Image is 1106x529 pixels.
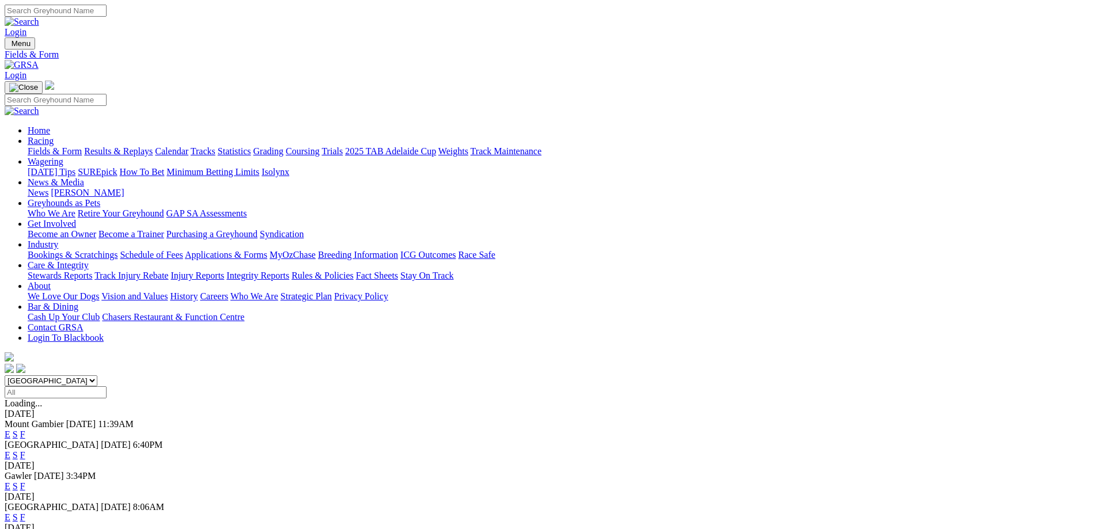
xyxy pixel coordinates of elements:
[218,146,251,156] a: Statistics
[262,167,289,177] a: Isolynx
[28,229,1101,239] div: Get Involved
[166,208,247,218] a: GAP SA Assessments
[230,291,278,301] a: Who We Are
[5,60,39,70] img: GRSA
[5,440,99,450] span: [GEOGRAPHIC_DATA]
[78,167,117,177] a: SUREpick
[170,291,198,301] a: History
[253,146,283,156] a: Grading
[28,208,1101,219] div: Greyhounds as Pets
[28,250,1101,260] div: Industry
[286,146,320,156] a: Coursing
[28,167,1101,177] div: Wagering
[5,37,35,50] button: Toggle navigation
[438,146,468,156] a: Weights
[5,450,10,460] a: E
[101,440,131,450] span: [DATE]
[400,250,456,260] a: ICG Outcomes
[28,136,54,146] a: Racing
[5,352,14,361] img: logo-grsa-white.png
[9,83,38,92] img: Close
[321,146,343,156] a: Trials
[20,450,25,460] a: F
[5,409,1101,419] div: [DATE]
[28,291,1101,302] div: About
[200,291,228,301] a: Careers
[51,188,124,197] a: [PERSON_NAME]
[28,312,1101,322] div: Bar & Dining
[20,429,25,439] a: F
[78,208,164,218] a: Retire Your Greyhound
[120,250,183,260] a: Schedule of Fees
[66,471,96,481] span: 3:34PM
[13,481,18,491] a: S
[133,440,163,450] span: 6:40PM
[5,502,99,512] span: [GEOGRAPHIC_DATA]
[99,229,164,239] a: Become a Trainer
[5,386,107,398] input: Select date
[28,239,58,249] a: Industry
[98,419,134,429] span: 11:39AM
[5,461,1101,471] div: [DATE]
[84,146,153,156] a: Results & Replays
[5,364,14,373] img: facebook.svg
[334,291,388,301] a: Privacy Policy
[270,250,316,260] a: MyOzChase
[28,177,84,187] a: News & Media
[28,208,75,218] a: Who We Are
[5,398,42,408] span: Loading...
[28,271,1101,281] div: Care & Integrity
[28,188,1101,198] div: News & Media
[20,512,25,522] a: F
[5,5,107,17] input: Search
[400,271,453,280] a: Stay On Track
[5,106,39,116] img: Search
[28,198,100,208] a: Greyhounds as Pets
[291,271,354,280] a: Rules & Policies
[28,302,78,311] a: Bar & Dining
[356,271,398,280] a: Fact Sheets
[133,502,164,512] span: 8:06AM
[5,512,10,522] a: E
[20,481,25,491] a: F
[101,502,131,512] span: [DATE]
[28,250,118,260] a: Bookings & Scratchings
[5,50,1101,60] a: Fields & Form
[5,81,43,94] button: Toggle navigation
[28,125,50,135] a: Home
[28,322,83,332] a: Contact GRSA
[5,17,39,27] img: Search
[16,364,25,373] img: twitter.svg
[226,271,289,280] a: Integrity Reports
[28,312,100,322] a: Cash Up Your Club
[318,250,398,260] a: Breeding Information
[28,281,51,291] a: About
[45,81,54,90] img: logo-grsa-white.png
[120,167,165,177] a: How To Bet
[171,271,224,280] a: Injury Reports
[34,471,64,481] span: [DATE]
[28,188,48,197] a: News
[471,146,541,156] a: Track Maintenance
[5,419,64,429] span: Mount Gambier
[5,70,26,80] a: Login
[5,94,107,106] input: Search
[28,291,99,301] a: We Love Our Dogs
[166,229,257,239] a: Purchasing a Greyhound
[345,146,436,156] a: 2025 TAB Adelaide Cup
[5,481,10,491] a: E
[28,146,1101,157] div: Racing
[102,312,244,322] a: Chasers Restaurant & Function Centre
[94,271,168,280] a: Track Injury Rebate
[155,146,188,156] a: Calendar
[28,146,82,156] a: Fields & Form
[5,27,26,37] a: Login
[5,471,32,481] span: Gawler
[5,492,1101,502] div: [DATE]
[13,450,18,460] a: S
[185,250,267,260] a: Applications & Forms
[28,229,96,239] a: Become an Owner
[5,429,10,439] a: E
[28,333,104,342] a: Login To Blackbook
